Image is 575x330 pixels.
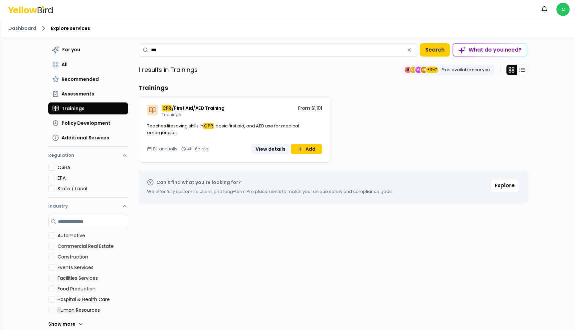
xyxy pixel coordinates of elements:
label: Human Resources [58,307,128,313]
button: Add [291,144,322,154]
a: Dashboard [8,25,36,32]
span: SE [421,67,427,73]
span: C [556,3,570,16]
label: Automotive [58,232,128,239]
p: Pro's available near you [442,67,490,73]
span: 4h-6h avg [187,146,210,152]
span: Additional Services [62,134,109,141]
span: EE [405,67,411,73]
span: Explore services [51,25,90,32]
span: Policy Development [62,120,110,126]
span: MJ [415,67,422,73]
p: We offer fully custom solutions and long-term Pro placements to match your unique safety and comp... [147,188,394,195]
mark: CPR [203,123,214,129]
nav: breadcrumb [8,24,567,32]
label: State / Local [58,185,128,192]
label: EPA [58,175,128,181]
button: Explore [490,179,519,192]
div: What do you need? [453,44,527,56]
button: Policy Development [48,117,128,129]
label: Construction [58,253,128,260]
button: Trainings [48,102,128,114]
span: Trainings [62,105,85,112]
div: Regulation [48,164,128,197]
h2: Can't find what you're looking for? [156,179,241,186]
span: All [62,61,68,68]
span: Recommended [62,76,99,82]
label: Food Production [58,285,128,292]
p: 1 results in Trainings [139,65,198,75]
button: Regulation [48,149,128,164]
button: Additional Services [48,132,128,144]
button: View details [252,144,289,154]
button: For you [48,43,128,56]
span: Teaches lifesaving skills in [147,123,203,129]
h3: Trainings [139,83,527,92]
label: Events Services [58,264,128,271]
button: All [48,59,128,71]
p: From $1,101 [298,105,322,111]
span: Assessments [62,90,94,97]
label: OSHA [58,164,128,171]
mark: CPR [162,105,172,111]
span: +1347 [427,67,437,73]
label: Hospital & Health Care [58,296,128,303]
button: Assessments [48,88,128,100]
span: /First Aid/AED Training [172,105,224,111]
span: , basic first aid, and AED use for medical emergencies. [147,123,299,136]
span: Bi-annually [153,146,177,152]
label: Commercial Real Estate [58,243,128,249]
span: CE [410,67,417,73]
span: For you [62,46,80,53]
button: Industry [48,198,128,215]
label: Facilities Services [58,275,128,281]
button: Search [420,43,450,57]
button: Recommended [48,73,128,85]
button: What do you need? [453,43,527,57]
span: Trainings [162,112,181,117]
